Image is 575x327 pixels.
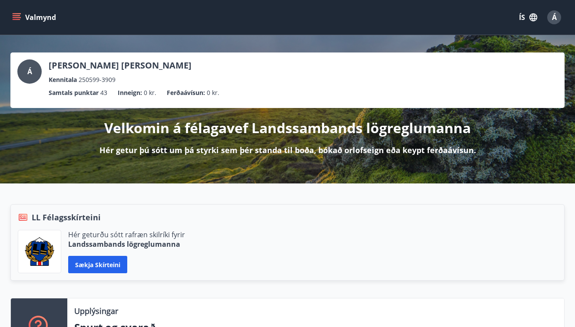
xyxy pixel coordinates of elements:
p: Hér getur þú sótt um þá styrki sem þér standa til boða, bókað orlofseign eða keypt ferðaávísun. [99,144,476,156]
p: Samtals punktar [49,88,99,98]
p: Velkomin á félagavef Landssambands lögreglumanna [104,118,471,137]
p: Kennitala [49,75,77,85]
button: Sækja skírteini [68,256,127,273]
button: ÍS [514,10,542,25]
span: Á [552,13,557,22]
p: [PERSON_NAME] [PERSON_NAME] [49,59,192,72]
button: menu [10,10,59,25]
button: Á [544,7,565,28]
p: Upplýsingar [74,305,118,317]
span: 43 [100,88,107,98]
span: Á [27,67,32,76]
p: Ferðaávísun : [167,88,205,98]
img: 1cqKbADZNYZ4wXUG0EC2JmCwhQh0Y6EN22Kw4FTY.png [25,237,54,266]
span: 0 kr. [207,88,219,98]
p: Hér geturðu sótt rafræn skilríki fyrir [68,230,185,239]
span: LL Félagsskírteini [32,212,101,223]
span: 0 kr. [144,88,156,98]
p: Landssambands lögreglumanna [68,239,185,249]
span: 250599-3909 [79,75,116,85]
p: Inneign : [118,88,142,98]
